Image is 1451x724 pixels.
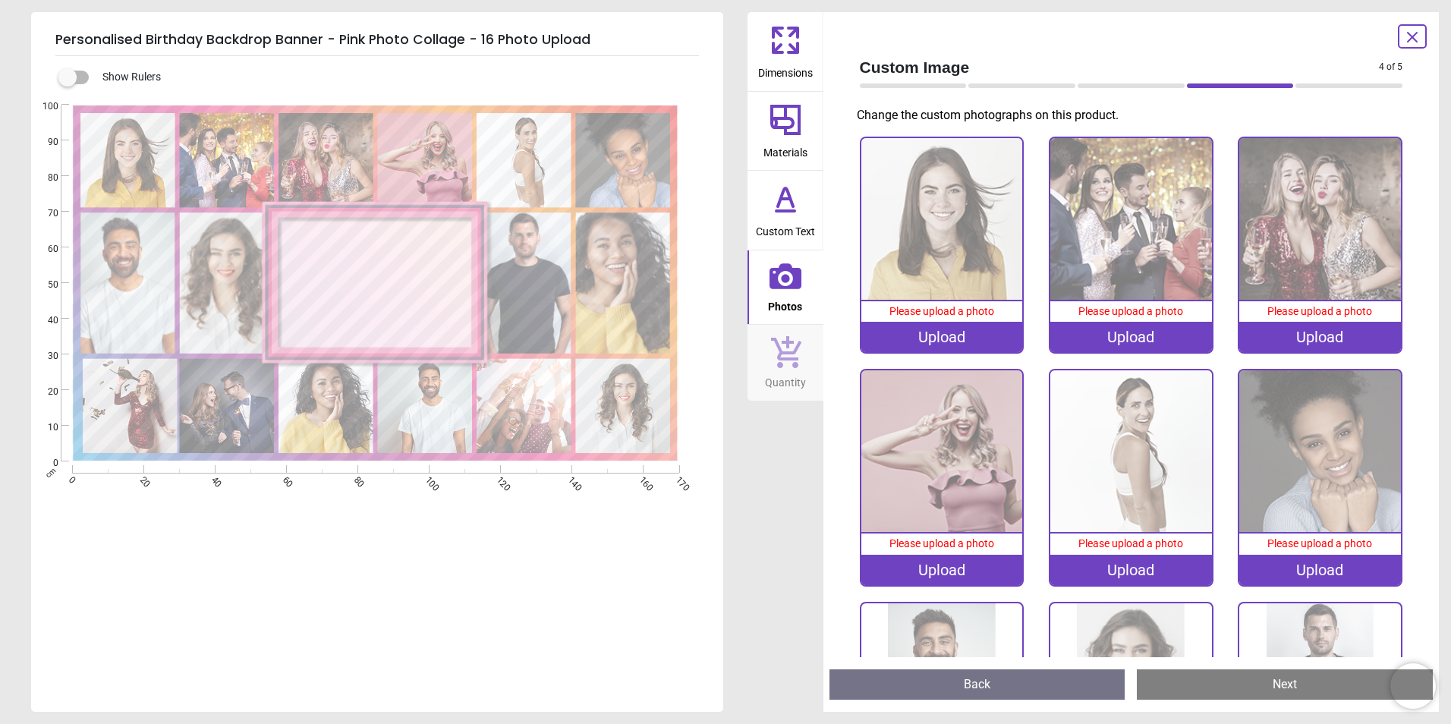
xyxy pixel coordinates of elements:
button: Next [1137,669,1433,700]
span: 80 [30,172,58,184]
span: Please upload a photo [1267,537,1372,549]
div: Upload [1239,555,1401,585]
button: Materials [748,92,823,171]
h5: Personalised Birthday Backdrop Banner - Pink Photo Collage - 16 Photo Upload [55,24,699,56]
span: 30 [30,350,58,363]
span: Please upload a photo [1078,305,1183,317]
span: cm [44,465,58,479]
span: 100 [423,474,433,484]
button: Photos [748,250,823,325]
span: 60 [280,474,290,484]
span: 90 [30,136,58,149]
span: Please upload a photo [889,305,994,317]
span: 50 [30,279,58,291]
span: 140 [565,474,575,484]
span: Dimensions [758,58,813,81]
span: Materials [763,138,807,161]
span: 20 [137,474,147,484]
span: Please upload a photo [1078,537,1183,549]
div: Upload [1050,555,1212,585]
span: 4 of 5 [1379,61,1402,74]
span: 80 [351,474,361,484]
p: Change the custom photographs on this product. [857,107,1415,124]
span: Please upload a photo [889,537,994,549]
div: Upload [861,322,1023,352]
span: Quantity [765,368,806,391]
span: 60 [30,243,58,256]
button: Back [829,669,1125,700]
span: Custom Text [756,217,815,240]
span: 0 [66,474,76,484]
span: 120 [494,474,504,484]
span: 20 [30,386,58,398]
span: Please upload a photo [1267,305,1372,317]
button: Dimensions [748,12,823,91]
span: 40 [30,314,58,327]
button: Custom Text [748,171,823,250]
span: 70 [30,207,58,220]
div: Upload [1239,322,1401,352]
span: 160 [637,474,647,484]
div: Upload [1050,322,1212,352]
span: 40 [209,474,219,484]
div: Upload [861,555,1023,585]
span: Photos [768,292,802,315]
button: Quantity [748,325,823,401]
span: 0 [30,457,58,470]
span: Custom Image [860,56,1380,78]
span: 10 [30,421,58,434]
span: 100 [30,100,58,113]
iframe: Brevo live chat [1390,663,1436,709]
div: Show Rulers [68,68,723,87]
span: 170 [672,474,682,484]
